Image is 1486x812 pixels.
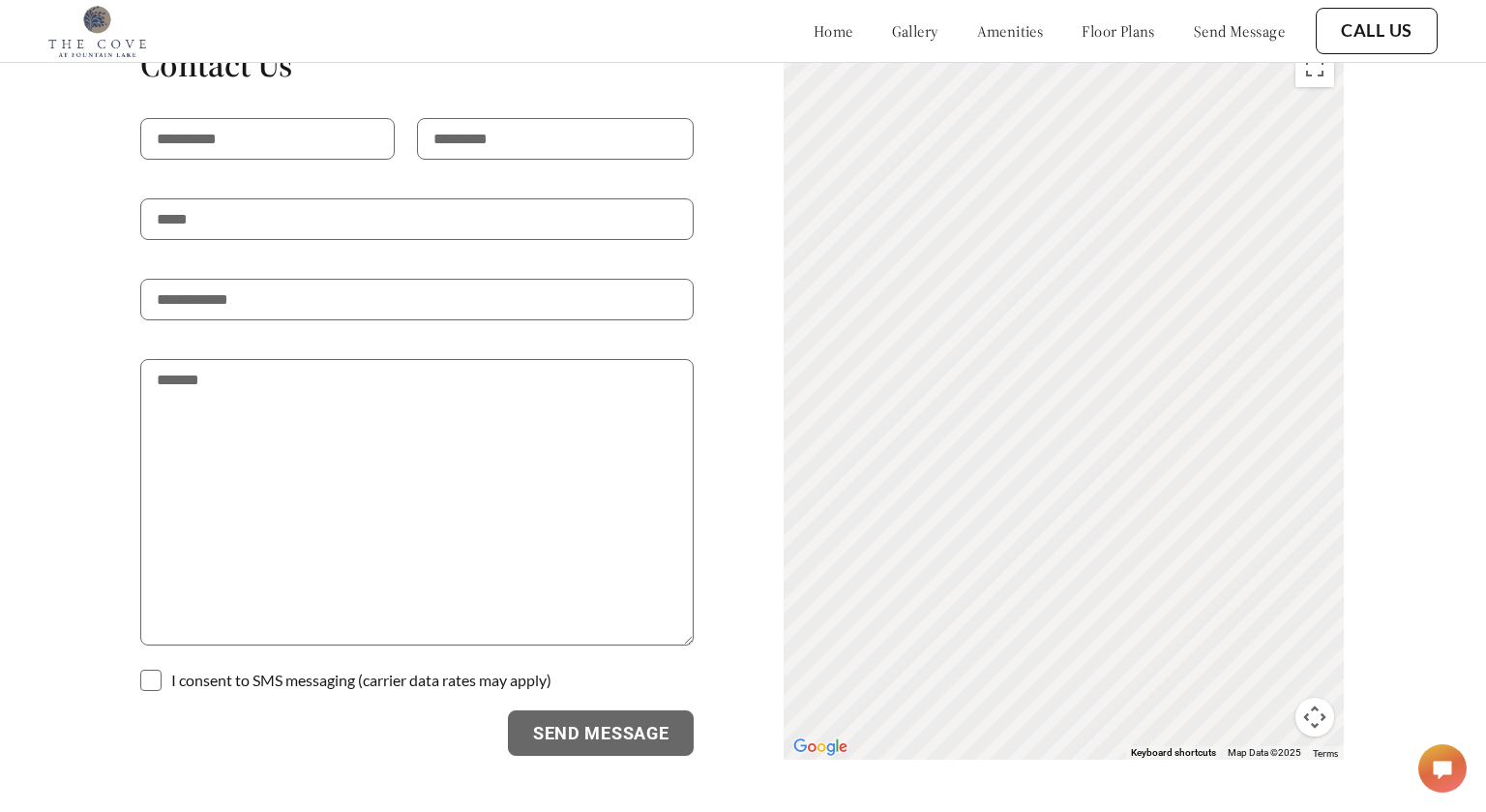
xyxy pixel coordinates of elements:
a: home [814,21,853,41]
h1: Contact Us [140,43,694,86]
button: Keyboard shortcuts [1131,746,1216,760]
a: Call Us [1341,20,1412,42]
button: Map camera controls [1295,698,1334,737]
a: floor plans [1082,21,1155,41]
img: Google [788,735,852,760]
a: Terms [1313,747,1338,759]
button: Toggle fullscreen view [1295,48,1334,87]
span: Map Data ©2025 [1228,747,1301,758]
img: cove_at_fountain_lake_logo.png [48,5,146,57]
a: gallery [892,21,938,41]
a: amenities [977,21,1044,41]
button: Send Message [508,710,695,757]
a: Open this area in Google Maps (opens a new window) [788,735,852,760]
a: send message [1194,21,1285,41]
button: Call Us [1316,8,1438,54]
